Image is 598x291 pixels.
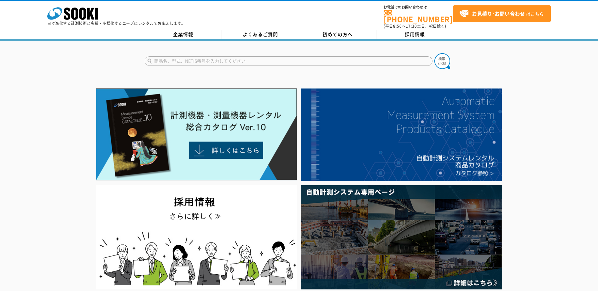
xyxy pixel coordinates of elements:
[384,5,453,9] span: お電話でのお問い合わせは
[96,88,297,180] img: Catalog Ver10
[301,88,502,181] img: 自動計測システムカタログ
[145,56,433,66] input: 商品名、型式、NETIS番号を入力してください
[222,30,299,39] a: よくあるご質問
[384,23,446,29] span: (平日 ～ 土日、祝日除く)
[299,30,376,39] a: 初めての方へ
[376,30,454,39] a: 採用情報
[47,21,185,25] p: 日々進化する計測技術と多種・多様化するニーズにレンタルでお応えします。
[384,10,453,23] a: [PHONE_NUMBER]
[453,5,551,22] a: お見積り･お問い合わせはこちら
[96,185,297,289] img: SOOKI recruit
[472,10,525,17] strong: お見積り･お問い合わせ
[406,23,417,29] span: 17:30
[301,185,502,289] img: 自動計測システム専用ページ
[145,30,222,39] a: 企業情報
[393,23,402,29] span: 8:50
[434,53,450,69] img: btn_search.png
[459,9,544,19] span: はこちら
[322,31,353,38] span: 初めての方へ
